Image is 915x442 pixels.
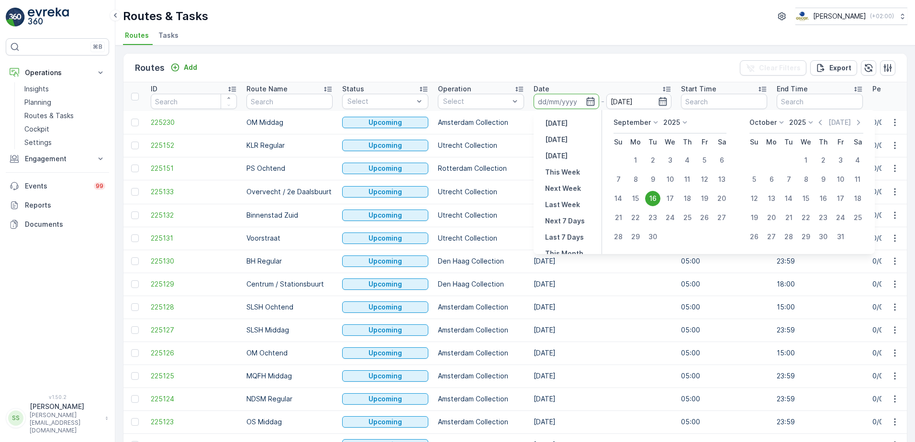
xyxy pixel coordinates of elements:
div: 24 [833,210,848,225]
td: [DATE] [529,111,676,134]
p: SLSH Ochtend [246,302,333,312]
span: Routes [125,31,149,40]
div: 30 [645,229,660,244]
p: [PERSON_NAME] [813,11,866,21]
a: 225230 [151,118,237,127]
div: 9 [645,172,660,187]
button: Upcoming [342,140,428,151]
p: Date [534,84,549,94]
img: logo_light-DOdMpM7g.png [28,8,69,27]
input: dd/mm/yyyy [534,94,599,109]
div: Toggle Row Selected [131,211,139,219]
input: Search [246,94,333,109]
p: Utrecht Collection [438,187,524,197]
p: ⌘B [93,43,102,51]
p: Den Haag Collection [438,256,524,266]
button: Upcoming [342,163,428,174]
div: 3 [662,153,678,168]
p: Upcoming [368,187,402,197]
div: 20 [764,210,779,225]
a: 225132 [151,210,237,220]
p: [DATE] [828,118,851,127]
p: Start Time [681,84,716,94]
p: Upcoming [368,417,402,427]
div: 25 [680,210,695,225]
div: 31 [833,229,848,244]
div: 15 [628,191,643,206]
p: [PERSON_NAME] [30,402,100,411]
p: Utrecht Collection [438,233,524,243]
button: Operations [6,63,109,82]
td: [DATE] [529,273,676,296]
p: PS Ochtend [246,164,333,173]
div: 17 [833,191,848,206]
button: Upcoming [342,301,428,313]
a: Routes & Tasks [21,109,109,122]
p: Voorstraat [246,233,333,243]
span: Tasks [158,31,179,40]
span: 225125 [151,371,237,381]
p: Upcoming [368,348,402,358]
div: 22 [628,210,643,225]
p: ( +02:00 ) [870,12,894,20]
p: Rotterdam Collection [438,164,524,173]
div: 30 [815,229,831,244]
input: Search [681,94,767,109]
td: [DATE] [529,157,676,180]
div: Toggle Row Selected [131,280,139,288]
p: Export [829,63,851,73]
div: Toggle Row Selected [131,142,139,149]
p: 23:59 [777,371,863,381]
p: Route Name [246,84,288,94]
div: 19 [697,191,712,206]
a: Insights [21,82,109,96]
div: 22 [798,210,814,225]
p: Routes & Tasks [123,9,208,24]
div: 16 [815,191,831,206]
div: Toggle Row Selected [131,349,139,357]
button: [PERSON_NAME](+02:00) [795,8,907,25]
th: Friday [696,133,713,151]
p: [PERSON_NAME][EMAIL_ADDRESS][DOMAIN_NAME] [30,411,100,434]
button: Upcoming [342,370,428,382]
p: Amsterdam Collection [438,302,524,312]
button: This Week [541,166,584,178]
div: Toggle Row Selected [131,326,139,334]
th: Sunday [746,133,763,151]
div: 4 [680,153,695,168]
p: Den Haag Collection [438,279,524,289]
a: Planning [21,96,109,109]
div: 14 [611,191,626,206]
p: This Week [545,167,580,177]
p: 15:00 [777,348,863,358]
p: Select [347,97,413,106]
p: Operation [438,84,471,94]
p: Upcoming [368,118,402,127]
p: October [749,118,777,127]
p: Upcoming [368,325,402,335]
p: 05:00 [681,417,767,427]
a: 225152 [151,141,237,150]
p: Upcoming [368,256,402,266]
span: 225126 [151,348,237,358]
div: Toggle Row Selected [131,372,139,380]
p: September [614,118,651,127]
p: Add [184,63,197,72]
p: Performance [872,84,915,94]
p: Last Week [545,200,580,210]
button: Last Week [541,199,584,210]
td: [DATE] [529,296,676,319]
a: 225133 [151,187,237,197]
p: Amsterdam Collection [438,325,524,335]
button: Upcoming [342,210,428,221]
div: 5 [747,172,762,187]
span: 225131 [151,233,237,243]
p: Upcoming [368,394,402,404]
div: 8 [798,172,814,187]
div: 21 [781,210,796,225]
div: 29 [628,229,643,244]
div: 25 [850,210,865,225]
th: Wednesday [661,133,679,151]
